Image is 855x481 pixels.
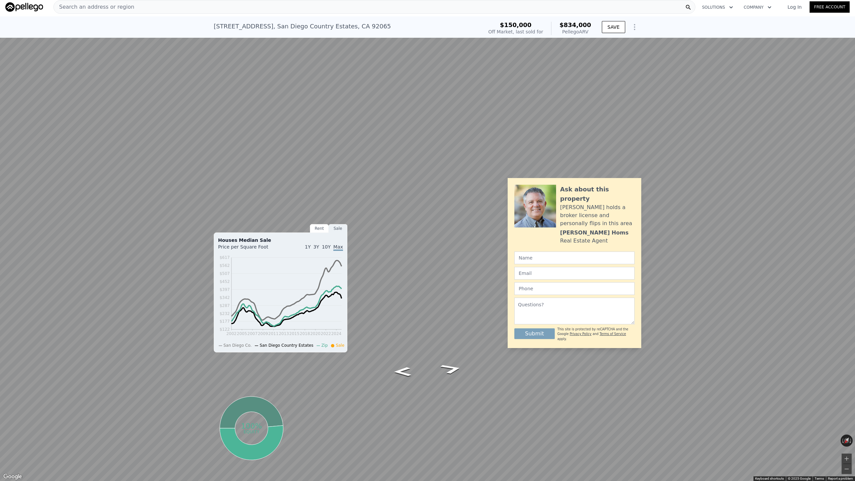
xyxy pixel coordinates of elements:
div: Off Market, last sold for [488,28,543,35]
tspan: equity [243,429,260,434]
span: 1Y [305,244,311,250]
div: Real Estate Agent [560,237,608,245]
input: Email [514,267,635,280]
tspan: $452 [219,279,230,284]
span: 3Y [313,244,319,250]
span: 10Y [322,244,331,250]
div: [STREET_ADDRESS] , San Diego Country Estates , CA 92065 [214,22,391,31]
span: $834,000 [559,21,591,28]
span: Sale [336,343,344,348]
span: Zip [321,343,328,348]
tspan: 2018 [300,331,310,336]
tspan: 2022 [321,331,331,336]
tspan: 2002 [226,331,237,336]
tspan: $507 [219,271,230,276]
button: Solutions [697,1,738,13]
span: San Diego Country Estates [260,343,313,348]
img: Pellego [5,2,43,12]
tspan: 2013 [279,331,289,336]
tspan: 2020 [310,331,321,336]
tspan: 2007 [247,331,258,336]
div: Ask about this property [560,185,635,203]
a: Log In [780,4,810,10]
button: Submit [514,328,555,339]
span: $150,000 [500,21,532,28]
tspan: $177 [219,319,230,324]
a: Free Account [810,1,850,13]
tspan: $562 [219,263,230,268]
tspan: 2009 [258,331,268,336]
span: San Diego Co. [223,343,251,348]
tspan: 2005 [237,331,247,336]
tspan: $342 [219,295,230,300]
span: Search an address or region [54,3,134,11]
div: [PERSON_NAME] Homs [560,229,629,237]
input: Phone [514,282,635,295]
div: Pellego ARV [559,28,591,35]
div: Houses Median Sale [218,237,343,244]
div: This site is protected by reCAPTCHA and the Google and apply. [557,327,635,341]
tspan: $122 [219,327,230,332]
div: Price per Square Foot [218,244,281,254]
tspan: $617 [219,255,230,260]
tspan: 2011 [268,331,279,336]
tspan: 100% [241,422,262,430]
div: Rent [310,224,329,233]
div: [PERSON_NAME] holds a broker license and personally flips in this area [560,203,635,227]
tspan: $287 [219,303,230,308]
tspan: 2015 [289,331,300,336]
div: Sale [329,224,347,233]
input: Name [514,252,635,264]
a: Privacy Policy [570,332,591,336]
button: SAVE [602,21,625,33]
button: Show Options [628,20,641,34]
button: Company [738,1,777,13]
span: Max [333,244,343,251]
a: Terms of Service [600,332,626,336]
tspan: $397 [219,287,230,292]
tspan: 2024 [331,331,342,336]
tspan: $232 [219,311,230,316]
